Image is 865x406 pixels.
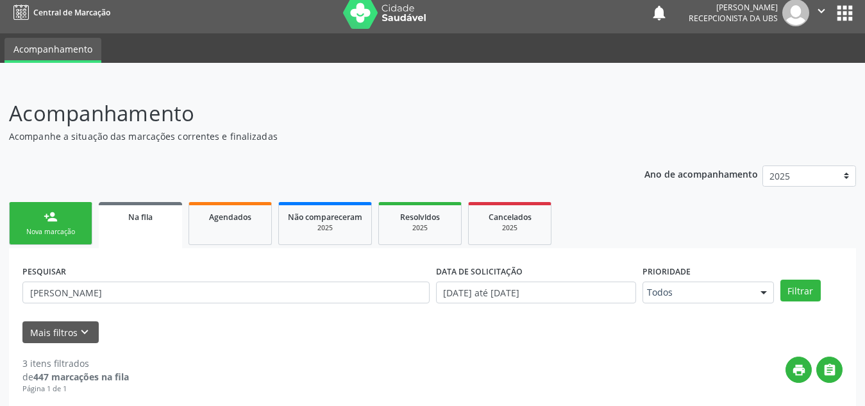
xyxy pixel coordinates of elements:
span: Cancelados [489,212,532,223]
i: print [792,363,806,377]
div: de [22,370,129,384]
label: Prioridade [642,262,691,282]
button: Mais filtros [22,321,99,344]
div: 2025 [388,223,452,233]
div: Página 1 de 1 [22,384,129,394]
a: Acompanhamento [4,38,101,63]
button: notifications [650,4,668,22]
button: Gerar planilha [816,357,843,383]
label: DATA DE SOLICITAÇÃO [436,262,523,282]
button: Imprimir lista [785,357,812,383]
span: Resolvidos [400,212,440,223]
div: 2025 [288,223,362,233]
i:  [823,363,837,377]
span: Não compareceram [288,212,362,223]
div: [PERSON_NAME] [689,2,778,13]
button: apps [834,2,856,24]
i: keyboard_arrow_down [78,325,92,339]
p: Acompanhe a situação das marcações correntes e finalizadas [9,130,602,143]
div: Nova marcação [19,227,83,237]
span: Recepcionista da UBS [689,13,778,24]
p: Acompanhamento [9,97,602,130]
span: Na fila [128,212,153,223]
p: Ano de acompanhamento [644,165,758,182]
span: Central de Marcação [33,7,110,18]
div: 2025 [478,223,542,233]
span: Todos [647,286,748,299]
strong: 447 marcações na fila [33,371,129,383]
span: Agendados [209,212,251,223]
input: Selecione um intervalo [436,282,636,303]
div: person_add [44,210,58,224]
input: Nome, CNS [22,282,430,303]
i:  [814,4,828,18]
button: Filtrar [780,280,821,301]
div: 3 itens filtrados [22,357,129,370]
label: PESQUISAR [22,262,66,282]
